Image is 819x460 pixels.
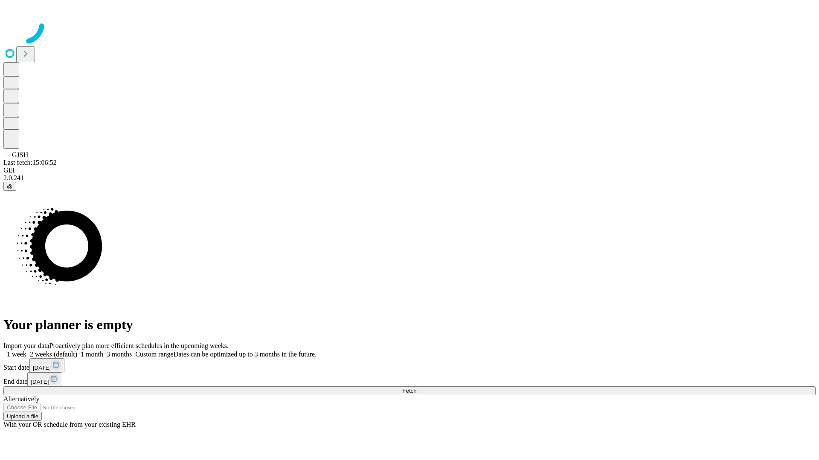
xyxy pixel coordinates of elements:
[107,351,132,358] span: 3 months
[27,372,62,386] button: [DATE]
[3,342,49,349] span: Import your data
[30,351,77,358] span: 2 weeks (default)
[3,421,136,428] span: With your OR schedule from your existing EHR
[3,317,816,333] h1: Your planner is empty
[135,351,173,358] span: Custom range
[174,351,317,358] span: Dates can be optimized up to 3 months in the future.
[7,351,26,358] span: 1 week
[3,395,39,402] span: Alternatively
[33,365,51,371] span: [DATE]
[3,386,816,395] button: Fetch
[402,388,416,394] span: Fetch
[3,174,816,182] div: 2.0.241
[49,342,229,349] span: Proactively plan more efficient schedules in the upcoming weeks.
[3,412,42,421] button: Upload a file
[3,167,816,174] div: GEI
[3,182,16,191] button: @
[7,183,13,190] span: @
[3,372,816,386] div: End date
[12,151,28,158] span: GJSH
[29,358,64,372] button: [DATE]
[81,351,103,358] span: 1 month
[3,159,57,166] span: Last fetch: 15:06:52
[3,358,816,372] div: Start date
[31,379,49,385] span: [DATE]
